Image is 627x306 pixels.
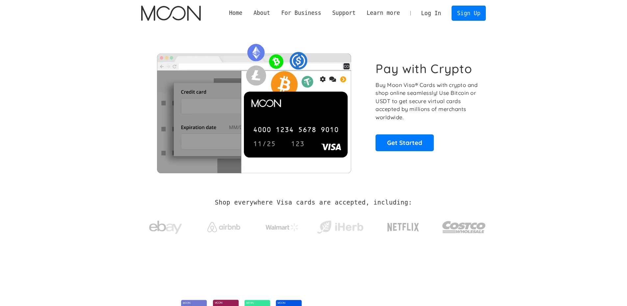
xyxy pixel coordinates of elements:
[374,212,433,239] a: Netflix
[316,219,365,236] img: iHerb
[141,6,201,21] img: Moon Logo
[376,134,434,151] a: Get Started
[266,223,299,231] img: Walmart
[281,9,321,17] div: For Business
[223,9,248,17] a: Home
[416,6,447,20] a: Log In
[141,39,367,173] img: Moon Cards let you spend your crypto anywhere Visa is accepted.
[207,222,240,232] img: Airbnb
[361,9,405,17] div: Learn more
[332,9,355,17] div: Support
[367,9,400,17] div: Learn more
[253,9,270,17] div: About
[442,215,486,239] img: Costco
[141,6,201,21] a: home
[327,9,361,17] div: Support
[215,199,412,206] h2: Shop everywhere Visa cards are accepted, including:
[248,9,275,17] div: About
[316,212,365,239] a: iHerb
[149,217,182,238] img: ebay
[376,81,479,122] p: Buy Moon Visa® Cards with crypto and shop online seamlessly! Use Bitcoin or USDT to get secure vi...
[442,208,486,243] a: Costco
[257,217,306,235] a: Walmart
[141,210,190,241] a: ebay
[452,6,486,20] a: Sign Up
[199,215,248,236] a: Airbnb
[276,9,327,17] div: For Business
[387,219,420,236] img: Netflix
[376,61,472,76] h1: Pay with Crypto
